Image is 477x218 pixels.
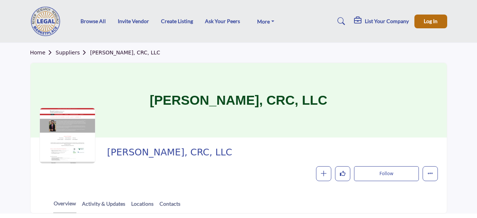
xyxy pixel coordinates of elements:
button: More details [423,166,438,181]
a: Locations [131,200,154,213]
a: Activity & Updates [82,200,126,213]
a: Browse All [80,18,106,24]
a: Search [330,15,350,27]
a: [PERSON_NAME], CRC, LLC [90,50,160,56]
img: site Logo [30,6,65,36]
button: Like [335,166,350,181]
a: Home [30,50,56,56]
a: Create Listing [161,18,193,24]
a: More [252,16,279,26]
div: List Your Company [354,17,409,26]
h1: [PERSON_NAME], CRC, LLC [150,63,327,138]
button: Log In [414,15,447,28]
button: Follow [354,166,418,181]
a: Overview [53,199,76,213]
a: Invite Vendor [118,18,149,24]
h5: List Your Company [365,18,409,25]
a: Suppliers [56,50,90,56]
span: Log In [424,18,437,24]
span: Ronald Leebove, CRC, LLC [107,146,431,159]
a: Contacts [159,200,181,213]
a: Ask Your Peers [205,18,240,24]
